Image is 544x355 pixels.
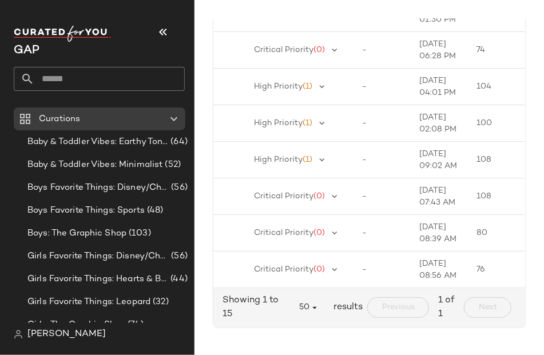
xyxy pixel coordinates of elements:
[27,204,145,217] span: Boys Favorite Things: Sports
[411,178,468,215] td: [DATE] 07:43 AM
[354,178,411,215] td: -
[411,252,468,288] td: [DATE] 08:56 AM
[438,294,455,321] span: 1 of 1
[14,26,111,42] img: cfy_white_logo.C9jOOHJF.svg
[468,178,525,215] td: 108
[313,192,325,201] span: (0)
[354,69,411,105] td: -
[468,215,525,252] td: 80
[27,250,169,263] span: Girls Favorite Things: Disney/Characters
[354,142,411,178] td: -
[27,227,126,240] span: Boys: The Graphic Shop
[299,302,320,313] span: 50
[411,69,468,105] td: [DATE] 04:01 PM
[313,229,325,237] span: (0)
[254,155,303,164] span: High Priority
[329,301,363,314] span: results
[27,158,163,171] span: Baby & Toddler Vibes: Minimalist
[169,181,188,194] span: (56)
[303,155,312,164] span: (1)
[254,229,313,237] span: Critical Priority
[125,318,144,332] span: (74)
[354,32,411,69] td: -
[411,215,468,252] td: [DATE] 08:39 AM
[303,82,312,91] span: (1)
[411,32,468,69] td: [DATE] 06:28 PM
[411,105,468,142] td: [DATE] 02:08 PM
[14,330,23,339] img: svg%3e
[468,252,525,288] td: 76
[27,318,125,332] span: Girls: The Graphic Shop
[468,142,525,178] td: 108
[354,215,411,252] td: -
[468,105,525,142] td: 100
[313,46,325,54] span: (0)
[126,227,151,240] span: (103)
[254,192,313,201] span: Critical Priority
[169,250,188,263] span: (56)
[354,105,411,142] td: -
[168,273,188,286] span: (44)
[303,119,312,127] span: (1)
[14,45,40,57] span: Current Company Name
[254,46,313,54] span: Critical Priority
[254,82,303,91] span: High Priority
[163,158,181,171] span: (52)
[27,328,106,341] span: [PERSON_NAME]
[150,296,169,309] span: (32)
[354,252,411,288] td: -
[39,113,80,126] span: Curations
[411,142,468,178] td: [DATE] 09:02 AM
[254,265,313,274] span: Critical Priority
[289,297,329,318] button: 50
[168,135,188,149] span: (64)
[27,135,168,149] span: Baby & Toddler Vibes: Earthy Tones
[468,32,525,69] td: 74
[254,119,303,127] span: High Priority
[313,265,325,274] span: (0)
[27,273,168,286] span: Girls Favorite Things: Hearts & Bows
[27,296,150,309] span: Girls Favorite Things: Leopard
[468,69,525,105] td: 104
[27,181,169,194] span: Boys Favorite Things: Disney/Characters
[223,294,289,321] span: Showing 1 to 15
[145,204,164,217] span: (48)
